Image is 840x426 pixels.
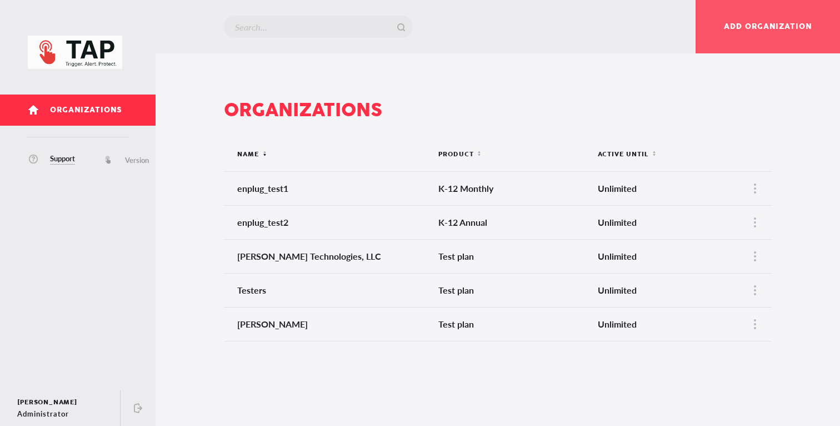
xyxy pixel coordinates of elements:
td: Test plan [430,239,589,273]
td: enplug_test1 [224,171,430,205]
td: Test plan [430,273,589,307]
span: Version [125,155,149,166]
span: Unlimited [598,217,637,227]
td: Unlimited [589,273,727,307]
span: Name [237,151,259,158]
td: K-12 Monthly [430,171,589,205]
span: Test plan [438,285,474,295]
div: Administrator [17,408,109,419]
span: [PERSON_NAME] [237,319,308,329]
div: Organizations [224,98,772,123]
td: Unlimited [589,205,727,239]
span: enplug_test2 [237,217,288,227]
span: Product [438,151,474,158]
td: Test plan [430,307,589,341]
span: Unlimited [598,319,637,329]
td: Morgan Technologies, LLC [224,239,430,273]
span: K-12 Annual [438,217,487,227]
td: Testers [224,273,430,307]
a: Support [28,153,75,165]
span: Unlimited [598,251,637,261]
span: Add organization [724,21,812,32]
span: Active until [598,151,648,158]
span: Test plan [438,319,474,329]
div: [PERSON_NAME] [17,397,109,408]
span: [PERSON_NAME] Technologies, LLC [237,251,381,261]
span: Test plan [438,251,474,261]
td: enplug_test2 [224,205,430,239]
span: Organizations [50,106,122,115]
td: Unlimited [589,307,727,341]
td: Unlimited [589,239,727,273]
td: K-12 Annual [430,205,589,239]
span: Support [50,153,75,165]
span: Testers [237,285,266,295]
span: Unlimited [598,183,637,194]
span: Unlimited [598,285,637,295]
input: Search... [224,16,413,38]
span: enplug_test1 [237,183,288,194]
td: Unlimited [589,171,727,205]
span: K-12 Monthly [438,183,493,194]
td: Tim Mannon [224,307,430,341]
